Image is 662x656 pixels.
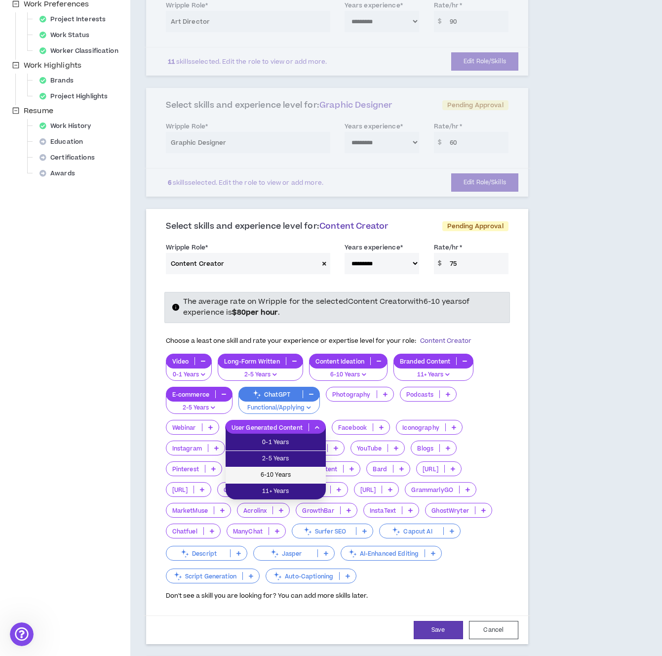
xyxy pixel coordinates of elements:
b: Gabriella [55,240,85,246]
div: Profile image for Gabriella [42,238,52,248]
div: Hi [PERSON_NAME]! Please add the content creator role and I will get it approved. Thanks! [16,265,154,294]
p: 0-1 Years [172,370,206,379]
div: [DATE] [8,70,190,83]
span: Work Highlights [24,60,81,71]
p: Functional/Applying [245,404,313,412]
p: Pending Approval [442,221,508,231]
button: Cancel [469,621,518,639]
p: Video [166,358,195,365]
span: $ [434,253,445,274]
span: minus-square [12,0,19,7]
button: Functional/Applying [238,395,320,414]
label: Rate/hr [434,240,462,255]
div: Project Interests [36,12,116,26]
p: Active 1h ago [48,12,92,22]
div: Brands [36,74,83,87]
p: Chatfuel [166,528,203,535]
p: Photography [326,391,377,398]
h1: Gabriella [48,5,83,12]
button: 11+ Years [393,362,473,381]
span: info-circle [172,304,179,311]
span: 0-1 Years [232,437,320,448]
p: Cohere Generate [218,486,279,493]
span: Select skills and experience level for: [166,220,389,232]
label: Wripple Role [166,240,208,255]
p: ChatGPT [239,391,303,398]
input: Ex. $75 [445,253,508,274]
div: [DATE] [8,216,190,237]
p: E-commerce [166,391,215,398]
div: [PERSON_NAME] [16,46,154,56]
p: Webinar [166,424,202,431]
div: Take a look around! If you have any questions, just reply to this message. [16,22,154,41]
span: Resume [22,105,55,117]
p: 11+ Years [400,370,467,379]
p: Jasper [254,550,317,557]
p: Pinterest [166,465,205,473]
iframe: Intercom live chat [10,622,34,646]
div: Hi 👋 I see a job that I'm interested in (Social Media Content Creator for MoistureShield). I'm no... [43,89,182,186]
p: Script Generation [166,573,242,580]
div: Project Highlights [36,89,117,103]
p: Branded Content [394,358,456,365]
p: Content Ideation [310,358,370,365]
span: Resume [24,106,53,116]
p: ManyChat [227,528,269,535]
span: Choose a least one skill and rate your experience or expertise level for your role: [166,336,471,345]
button: Emoji picker [15,324,23,331]
div: Hi 👋 I see a job that I'm interested in (Social Media Content Creator for MoistureShield). I'm no... [36,83,190,192]
p: User Generated Content [226,424,309,431]
p: GhostWryter [426,507,475,514]
span: Content Creator [319,220,388,232]
label: Years experience [345,240,403,255]
button: 6-10 Years [309,362,388,381]
div: Worker Classification [36,44,128,58]
div: Awards [36,166,85,180]
div: Gabriella says… [8,259,190,322]
div: Profile image for Gabriella [28,5,44,21]
span: The average rate on Wripple for the selected Content Creator with 6-10 years of experience is . [183,296,470,318]
span: 11+ Years [232,486,320,497]
span: minus-square [12,107,19,114]
p: 2-5 Years [224,370,296,379]
button: Upload attachment [47,324,55,331]
p: [URL] [354,486,382,493]
p: Auto-Captioning [266,573,339,580]
div: Gabriella says… [8,237,190,259]
p: GrammarlyGO [405,486,459,493]
button: Send a message… [169,320,185,335]
button: go back [6,4,25,23]
p: [URL] [417,465,444,473]
button: Gif picker [31,324,39,331]
p: GrowthBar [296,507,340,514]
p: [URL] [166,486,194,493]
p: Facebook [332,424,373,431]
p: YouTube [351,445,388,452]
p: Podcasts [400,391,439,398]
p: Surfer SEO [292,528,356,535]
button: Home [155,4,173,23]
span: Don't see a skill you are looking for? You can add more skills later. [166,591,368,600]
span: Work Highlights [22,60,83,72]
div: Hi [PERSON_NAME]! Please add the content creator role and I will get it approved. Thanks!Gabriell... [8,259,162,300]
button: 2-5 Years [166,395,233,414]
strong: $ 80 per hour [232,307,278,318]
span: 6-10 Years [232,470,320,481]
p: Capcut AI [380,528,443,535]
span: 2-5 Years [232,453,320,464]
p: Instagram [166,445,208,452]
p: AI-Enhanced Editing [341,550,425,557]
div: Work History [36,119,101,133]
p: Descript [166,550,230,557]
p: Long-Form Written [218,358,285,365]
div: Certifications [36,151,105,164]
p: 2-5 Years [172,404,226,412]
p: Bard [367,465,393,473]
div: Education [36,135,93,149]
textarea: Message… [8,303,189,320]
div: Close [173,4,191,22]
span: Content Creator [420,336,471,345]
button: 0-1 Years [166,362,212,381]
p: InstaText [364,507,402,514]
